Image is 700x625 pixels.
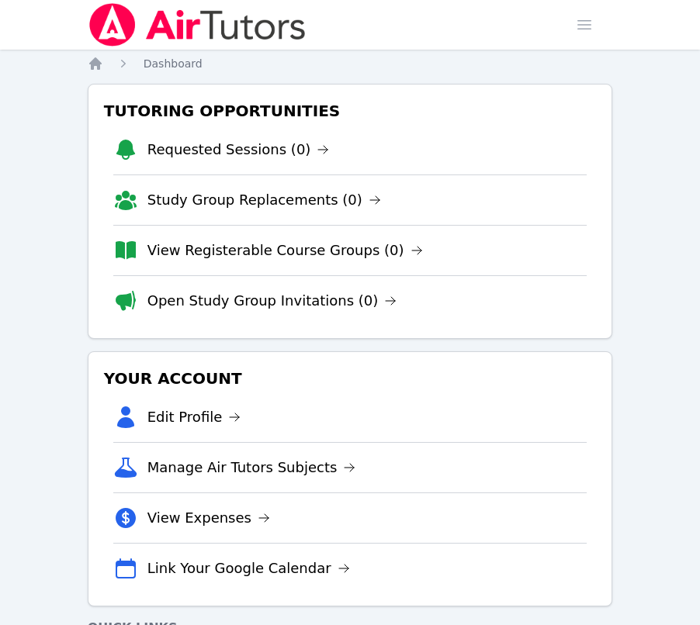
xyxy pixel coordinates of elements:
[147,507,270,529] a: View Expenses
[101,364,600,392] h3: Your Account
[147,139,330,161] a: Requested Sessions (0)
[147,189,381,211] a: Study Group Replacements (0)
[101,97,600,125] h3: Tutoring Opportunities
[144,56,203,71] a: Dashboard
[147,558,350,579] a: Link Your Google Calendar
[147,406,241,428] a: Edit Profile
[88,3,307,47] img: Air Tutors
[144,57,203,70] span: Dashboard
[147,290,397,312] a: Open Study Group Invitations (0)
[147,240,423,261] a: View Registerable Course Groups (0)
[88,56,613,71] nav: Breadcrumb
[147,457,356,478] a: Manage Air Tutors Subjects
